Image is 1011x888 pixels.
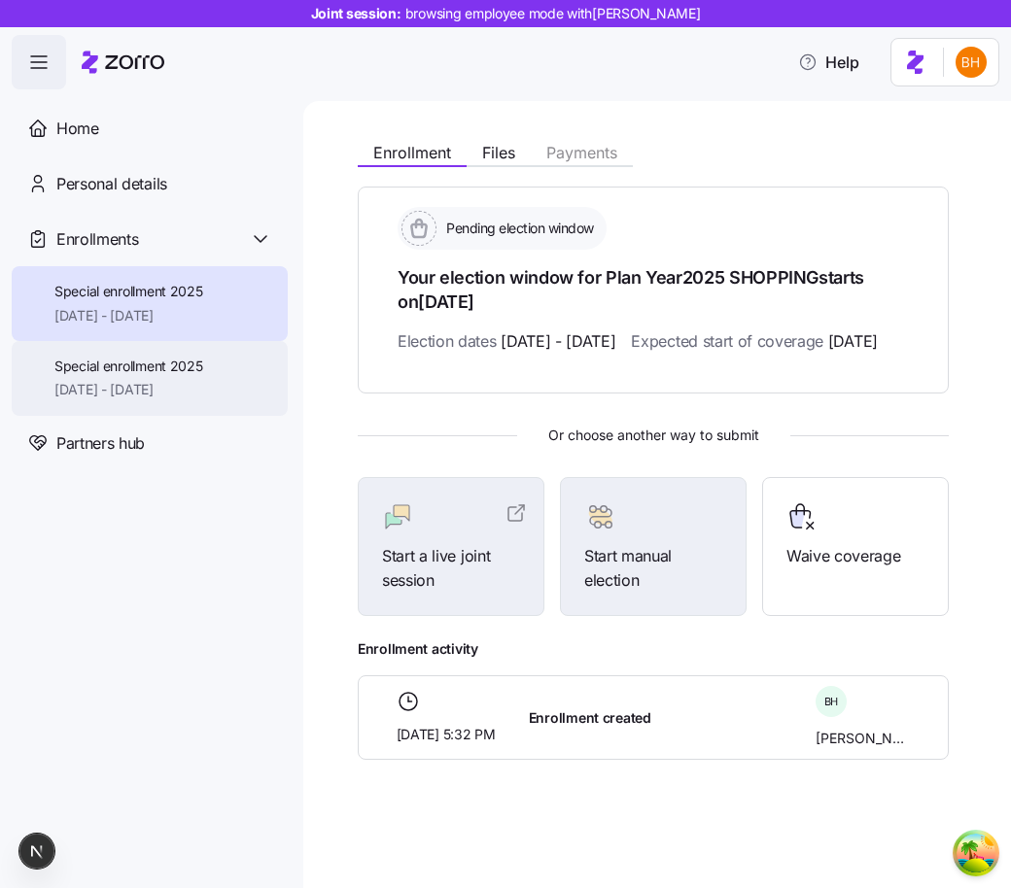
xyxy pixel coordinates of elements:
[828,329,878,354] span: [DATE]
[358,425,949,446] span: Or choose another way to submit
[786,544,924,568] span: Waive coverage
[54,357,203,376] span: Special enrollment 2025
[529,708,651,728] span: Enrollment created
[956,47,987,78] img: 4c75172146ef2474b9d2df7702cc87ce
[56,227,138,252] span: Enrollments
[816,729,911,748] span: [PERSON_NAME]
[957,834,995,872] button: Open Tanstack query devtools
[501,329,615,354] span: [DATE] - [DATE]
[824,697,839,707] span: B H
[398,329,615,354] span: Election dates
[56,431,145,456] span: Partners hub
[54,306,203,325] span: [DATE] - [DATE]
[54,380,203,399] span: [DATE] - [DATE]
[405,4,701,23] span: browsing employee mode with [PERSON_NAME]
[584,544,722,593] span: Start manual election
[54,282,203,301] span: Special enrollment 2025
[56,117,99,141] span: Home
[373,145,451,160] span: Enrollment
[440,219,594,238] span: Pending election window
[397,725,496,744] span: [DATE] 5:32 PM
[631,329,877,354] span: Expected start of coverage
[482,145,515,160] span: Files
[398,265,909,314] h1: Your election window for Plan Year 2025 SHOPPING starts on [DATE]
[311,4,701,23] span: Joint session:
[798,51,859,74] span: Help
[56,172,167,196] span: Personal details
[382,544,520,593] span: Start a live joint session
[546,145,617,160] span: Payments
[358,639,949,659] span: Enrollment activity
[783,43,875,82] button: Help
